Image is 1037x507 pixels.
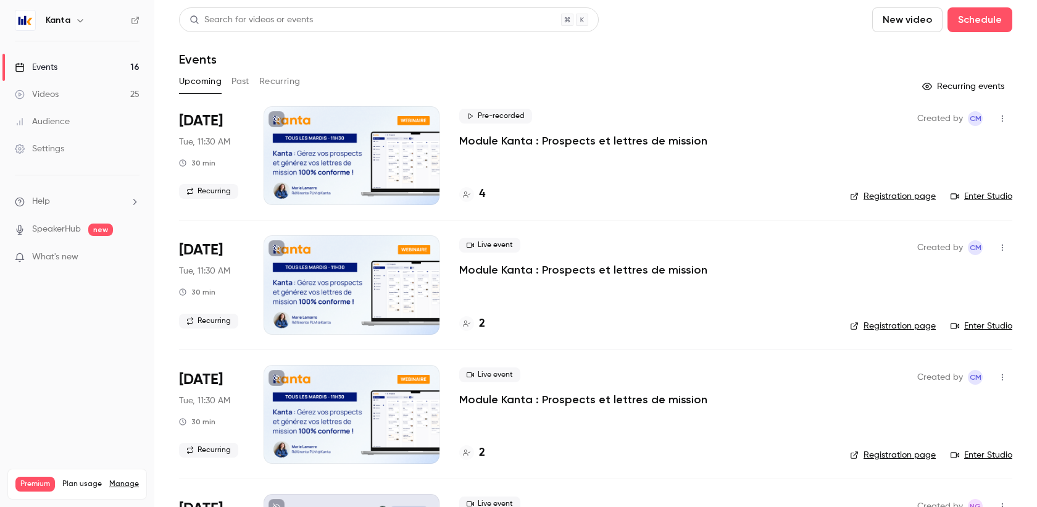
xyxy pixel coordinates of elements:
h4: 2 [479,316,485,332]
img: Kanta [15,10,35,30]
span: Plan usage [62,479,102,489]
h4: 4 [479,186,485,203]
span: Live event [459,238,520,253]
span: Charlotte MARTEL [968,240,983,255]
a: Registration page [850,320,936,332]
div: Events [15,61,57,73]
span: Pre-recorded [459,109,532,124]
li: help-dropdown-opener [15,195,140,208]
span: Created by [917,111,963,126]
span: Tue, 11:30 AM [179,265,230,277]
h1: Events [179,52,217,67]
a: SpeakerHub [32,223,81,236]
div: 30 min [179,417,215,427]
a: 2 [459,445,485,461]
span: Tue, 11:30 AM [179,395,230,407]
a: Enter Studio [951,449,1012,461]
a: 2 [459,316,485,332]
span: Charlotte MARTEL [968,111,983,126]
span: Created by [917,370,963,385]
button: Upcoming [179,72,222,91]
h4: 2 [479,445,485,461]
a: Enter Studio [951,190,1012,203]
span: CM [970,240,981,255]
h6: Kanta [46,14,70,27]
div: Search for videos or events [189,14,313,27]
div: Aug 26 Tue, 11:30 AM (Europe/Paris) [179,235,244,334]
span: Tue, 11:30 AM [179,136,230,148]
span: [DATE] [179,240,223,260]
span: CM [970,111,981,126]
button: New video [872,7,943,32]
a: Module Kanta : Prospects et lettres de mission [459,392,707,407]
button: Past [231,72,249,91]
span: Recurring [179,184,238,199]
div: Aug 19 Tue, 11:30 AM (Europe/Paris) [179,106,244,205]
a: Registration page [850,449,936,461]
div: Settings [15,143,64,155]
span: What's new [32,251,78,264]
span: [DATE] [179,111,223,131]
a: Enter Studio [951,320,1012,332]
span: [DATE] [179,370,223,390]
span: Recurring [179,443,238,458]
span: Charlotte MARTEL [968,370,983,385]
span: CM [970,370,981,385]
button: Schedule [947,7,1012,32]
div: Audience [15,115,70,128]
a: Module Kanta : Prospects et lettres de mission [459,262,707,277]
a: Registration page [850,190,936,203]
span: new [88,224,113,236]
span: Created by [917,240,963,255]
a: Manage [109,479,139,489]
span: Help [32,195,50,208]
a: 4 [459,186,485,203]
button: Recurring events [917,77,1012,96]
div: Videos [15,88,59,101]
div: 30 min [179,158,215,168]
span: Recurring [179,314,238,329]
a: Module Kanta : Prospects et lettres de mission [459,133,707,148]
div: Sep 2 Tue, 11:30 AM (Europe/Paris) [179,365,244,464]
span: Live event [459,367,520,382]
div: 30 min [179,287,215,297]
span: Premium [15,477,55,492]
button: Recurring [259,72,301,91]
